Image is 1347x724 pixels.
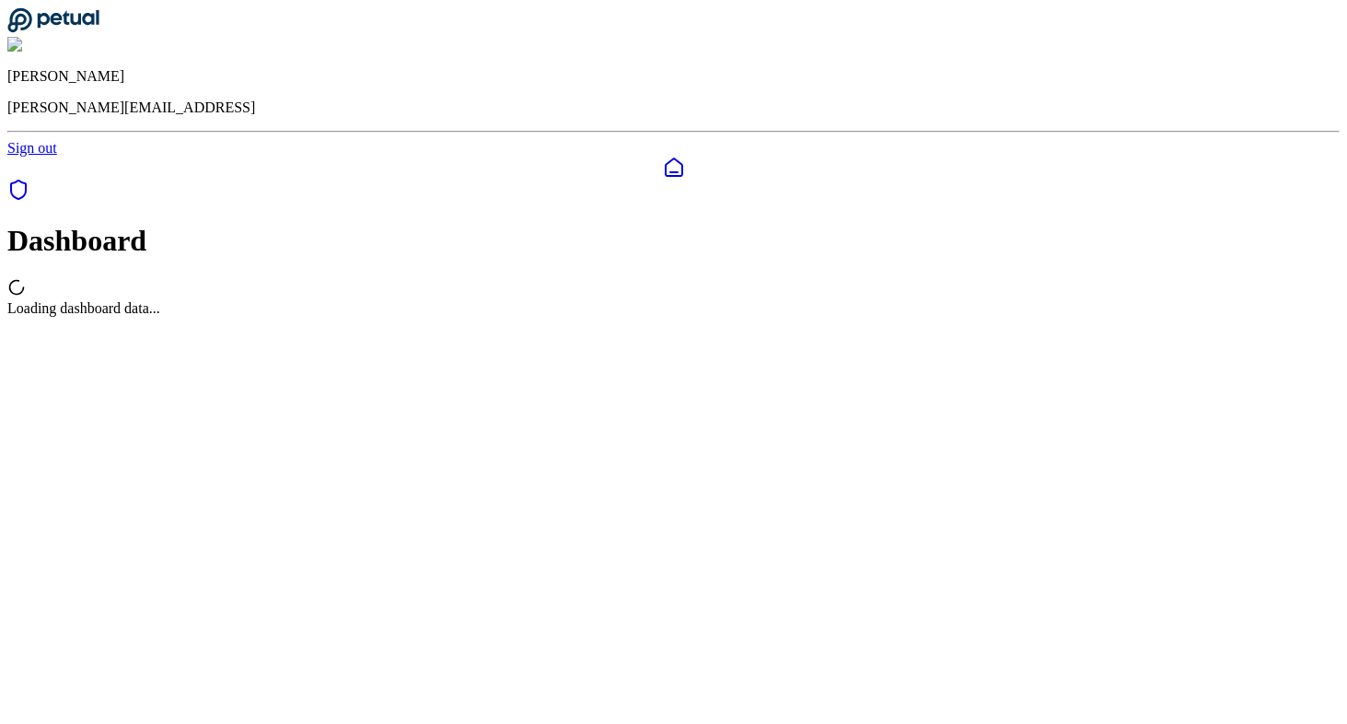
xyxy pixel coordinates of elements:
[7,99,1340,116] p: [PERSON_NAME][EMAIL_ADDRESS]
[7,37,97,53] img: Eliot Walker
[7,224,1340,258] h1: Dashboard
[7,68,1340,85] p: [PERSON_NAME]
[7,157,1340,179] a: Dashboard
[7,20,99,36] a: Go to Dashboard
[7,188,29,204] a: SOC 1 Reports
[7,140,57,156] a: Sign out
[7,300,1340,317] div: Loading dashboard data...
